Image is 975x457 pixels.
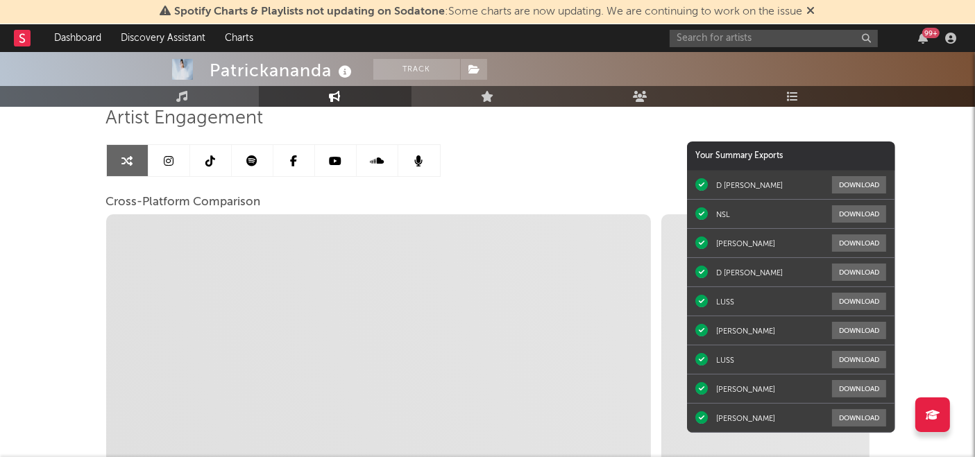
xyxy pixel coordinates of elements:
span: Cross-Platform Comparison [106,194,261,211]
div: [PERSON_NAME] [716,239,775,248]
div: Your Summary Exports [687,141,895,171]
button: Download [832,264,886,281]
button: Download [832,380,886,397]
div: 99 + [922,28,940,38]
a: Charts [215,24,263,52]
div: D [PERSON_NAME] [716,180,783,190]
button: Download [832,176,886,193]
button: Download [832,351,886,368]
span: Spotify Charts & Playlists not updating on Sodatone [175,6,446,17]
input: Search for artists [670,30,878,47]
span: : Some charts are now updating. We are continuing to work on the issue [175,6,803,17]
a: Discovery Assistant [111,24,215,52]
div: [PERSON_NAME] [716,384,775,394]
button: Download [832,205,886,223]
div: LUSS [716,355,734,365]
span: Artist Engagement [106,110,264,127]
div: [PERSON_NAME] [716,413,775,423]
button: Download [832,409,886,426]
span: Dismiss [807,6,815,17]
a: Dashboard [44,24,111,52]
button: Download [832,293,886,310]
button: 99+ [918,33,928,44]
div: D [PERSON_NAME] [716,268,783,277]
div: [PERSON_NAME] [716,326,775,336]
div: LUSS [716,297,734,307]
button: Download [832,234,886,252]
div: Patrickananda [210,59,356,82]
button: Track [373,59,460,80]
div: NSL [716,209,730,219]
button: Download [832,322,886,339]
